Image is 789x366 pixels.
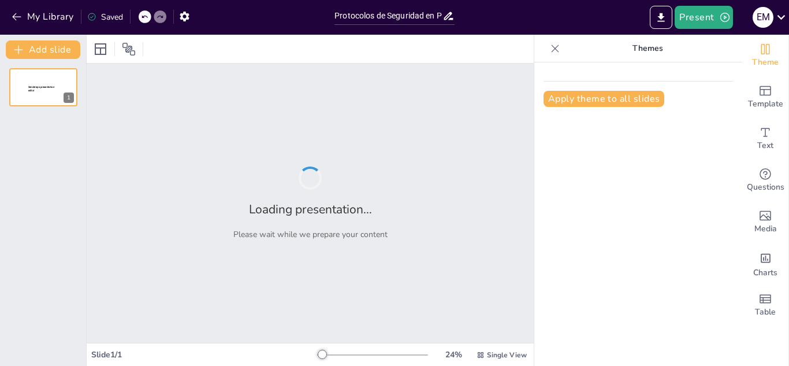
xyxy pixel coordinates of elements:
span: Charts [753,267,777,279]
p: Themes [564,35,731,62]
div: Change the overall theme [742,35,788,76]
span: Text [757,139,773,152]
button: Present [675,6,732,29]
div: Add images, graphics, shapes or video [742,201,788,243]
button: My Library [9,8,79,26]
button: E M [753,6,773,29]
div: Saved [87,12,123,23]
span: Questions [747,181,784,194]
div: E M [753,7,773,28]
div: 1 [9,68,77,106]
div: 24 % [440,349,467,360]
h2: Loading presentation... [249,201,372,217]
p: Please wait while we prepare your content [233,229,388,240]
div: Add ready made slides [742,76,788,118]
span: Theme [752,56,779,69]
div: Add charts and graphs [742,243,788,284]
button: Export to PowerPoint [650,6,672,29]
div: Layout [91,40,110,58]
span: Table [755,306,776,319]
div: 1 [64,93,74,103]
span: Position [122,42,136,56]
span: Single View [487,350,527,360]
div: Slide 1 / 1 [91,349,317,360]
span: Media [754,223,777,235]
span: Template [748,98,783,110]
button: Add slide [6,40,80,59]
button: Apply theme to all slides [544,91,664,107]
div: Get real-time input from your audience [742,160,788,201]
span: Sendsteps presentation editor [28,86,54,92]
div: Add text boxes [742,118,788,160]
input: Insert title [334,8,442,24]
div: Add a table [742,284,788,326]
